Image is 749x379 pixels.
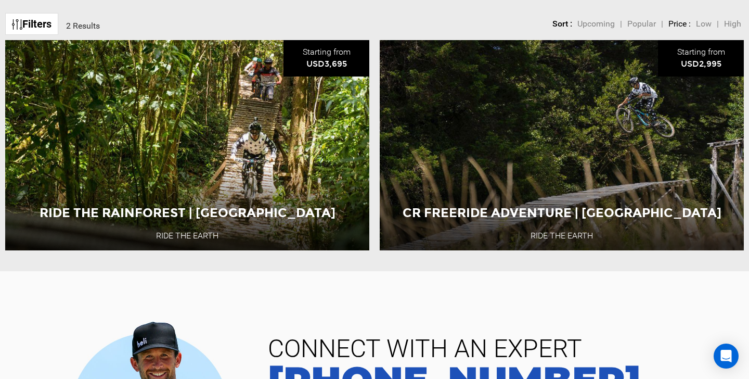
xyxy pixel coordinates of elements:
[66,21,100,31] span: 2 Results
[661,18,663,30] li: |
[668,18,691,30] li: Price :
[620,18,622,30] li: |
[714,344,739,369] div: Open Intercom Messenger
[577,19,615,29] span: Upcoming
[696,19,712,29] span: Low
[724,19,741,29] span: High
[627,19,656,29] span: Popular
[717,18,719,30] li: |
[5,13,58,35] a: Filters
[552,18,572,30] li: Sort :
[260,336,733,361] span: CONNECT WITH AN EXPERT
[12,19,22,30] img: btn-icon.svg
